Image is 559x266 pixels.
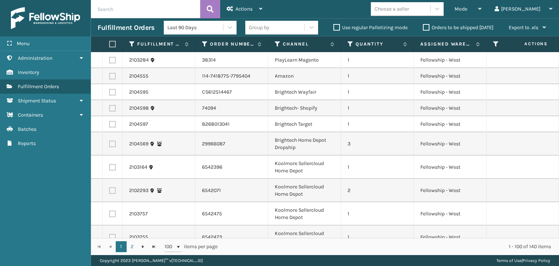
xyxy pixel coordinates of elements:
label: Assigned Warehouse [420,41,472,47]
td: Koolmore Sellercloud Home Depot [268,202,341,226]
td: Fellowship - West [414,179,487,202]
div: Group by [249,24,269,31]
span: Inventory [18,69,39,75]
a: 2102293 [129,187,148,194]
td: Brightech- Shopify [268,100,341,116]
a: 2104595 [129,89,148,96]
span: Containers [18,112,43,118]
span: Batches [18,126,36,132]
p: Copyright 2023 [PERSON_NAME]™ v [TECHNICAL_ID] [100,255,203,266]
div: Last 90 Days [167,24,224,31]
span: Go to the last page [151,244,157,250]
a: 2104598 [129,105,149,112]
label: Channel [283,41,327,47]
td: 1 [341,84,414,100]
td: Fellowship - West [414,132,487,156]
td: 6542475 [195,202,268,226]
a: 2104555 [129,73,148,80]
span: Actions [235,6,253,12]
a: 2103284 [129,56,149,64]
div: | [496,255,550,266]
span: Menu [17,40,29,47]
label: Use regular Palletizing mode [333,24,408,31]
td: Brightech Target [268,116,341,132]
td: 6542473 [195,226,268,249]
td: Fellowship - West [414,84,487,100]
td: Fellowship - West [414,202,487,226]
td: 1 [341,100,414,116]
td: Koolmore Sellercloud Home Depot [268,179,341,202]
td: 1 [341,68,414,84]
a: 2 [127,241,138,252]
a: Go to the last page [148,241,159,252]
td: 29966087 [195,132,268,156]
span: Administration [18,55,52,61]
a: 2103757 [129,210,148,218]
a: 1 [116,241,127,252]
td: Fellowship - West [414,68,487,84]
td: Fellowship - West [414,156,487,179]
a: 2103164 [129,164,147,171]
td: 114-7418775-7795404 [195,68,268,84]
td: Koolmore Sellercloud Home Depot [268,156,341,179]
div: Choose a seller [374,5,409,13]
td: 1 [341,156,414,179]
a: Go to the next page [138,241,148,252]
td: 1 [341,202,414,226]
h3: Fulfillment Orders [98,23,154,32]
a: 2103755 [129,234,148,241]
span: Shipment Status [18,98,56,104]
td: Fellowship - West [414,116,487,132]
span: Go to the next page [140,244,146,250]
a: Terms of Use [496,258,522,263]
span: Fulfillment Orders [18,83,59,90]
td: Amazon [268,68,341,84]
label: Fulfillment Order Id [137,41,181,47]
td: CS612514467 [195,84,268,100]
td: 2 [341,179,414,202]
span: items per page [164,241,218,252]
span: Mode [455,6,467,12]
td: Fellowship - West [414,52,487,68]
span: Actions [501,38,552,50]
td: PlayLearn Magento [268,52,341,68]
td: Fellowship - West [414,100,487,116]
td: 38314 [195,52,268,68]
td: Fellowship - West [414,226,487,249]
td: Brightech Wayfair [268,84,341,100]
label: Order Number [210,41,254,47]
span: Reports [18,140,36,146]
a: 2104569 [129,140,148,148]
td: 1 [341,52,414,68]
td: 74094 [195,100,268,116]
span: 100 [164,243,175,250]
img: logo [11,7,80,29]
label: Quantity [356,41,400,47]
label: Orders to be shipped [DATE] [423,24,493,31]
span: Export to .xls [509,24,538,31]
td: 6542396 [195,156,268,179]
div: 1 - 100 of 140 items [228,243,551,250]
a: Privacy Policy [523,258,550,263]
td: Koolmore Sellercloud Home Depot [268,226,341,249]
td: 1 [341,116,414,132]
td: 1 [341,226,414,249]
td: 3 [341,132,414,156]
td: 8268013041 [195,116,268,132]
a: 2104597 [129,121,148,128]
td: 6542071 [195,179,268,202]
td: Brightech Home Depot Dropship [268,132,341,156]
